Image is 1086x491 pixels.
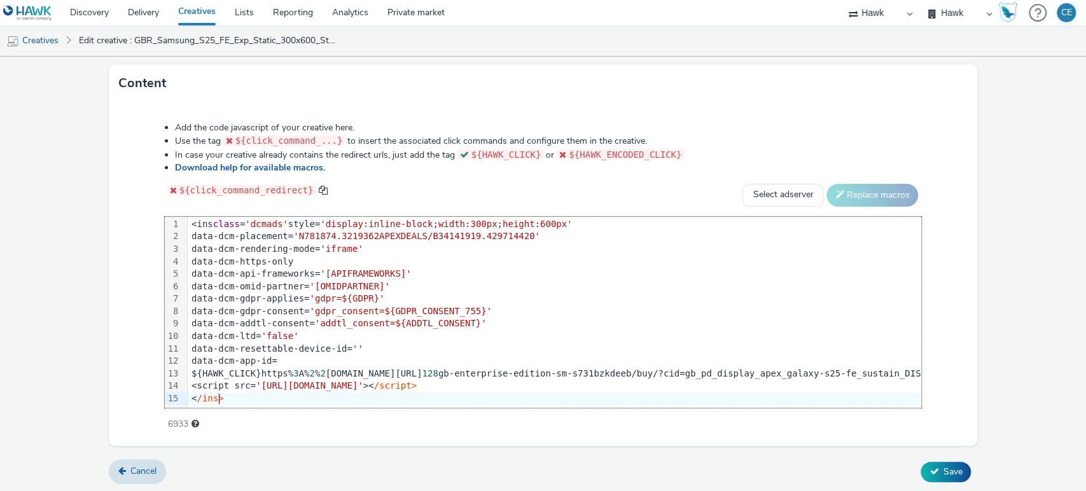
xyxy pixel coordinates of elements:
span: Cancel [130,465,157,477]
a: Hawk Academy [998,3,1022,23]
span: 3 [293,368,298,378]
h3: Content [118,74,166,93]
li: Add the code javascript of your creative here. [175,121,922,134]
li: In case your creative already contains the redirect urls, just add the tag or [175,148,922,162]
span: 2 [320,368,325,378]
span: 'dcmads' [245,219,288,229]
a: Download help for available macros. [175,162,330,174]
div: 1 [165,218,181,231]
span: copy to clipboard [318,186,327,195]
span: 'display:inline-block;width:300px;height:600px' [320,219,572,229]
span: 'false' [261,331,299,341]
img: mobile [6,35,19,48]
span: /ins> [197,393,223,403]
div: 4 [165,256,181,268]
span: 'gdpr=${GDPR}' [309,293,384,303]
div: 15 [165,392,181,405]
span: class [213,219,240,229]
span: '[APIFRAMEWORKS]' [320,268,411,279]
div: CE [1061,3,1072,22]
div: 8 [165,305,181,318]
div: 9 [165,317,181,330]
img: undefined Logo [3,5,52,21]
div: 13 [165,368,181,380]
div: Maximum recommended length: 3000 characters. [191,418,199,431]
div: 14 [165,380,181,392]
div: 7 [165,293,181,305]
div: 12 [165,355,181,368]
span: ${click_command_redirect} [179,185,314,195]
div: 3 [165,243,181,256]
div: 6 [165,280,181,293]
span: '' [352,343,363,354]
span: ${HAWK_ENCODED_CLICK} [569,149,681,160]
span: 2 [309,368,314,378]
span: 'N781874.3219362APEXDEALS/B34141919.429714420' [293,231,540,241]
button: Save [921,462,971,482]
span: '[OMIDPARTNER]' [309,281,389,291]
span: 128 [422,368,438,378]
span: 6933 [168,418,188,431]
div: 5 [165,268,181,280]
span: ${HAWK_CLICK} [471,149,541,160]
span: ${click_command_...} [235,135,343,146]
div: 11 [165,343,181,356]
button: Replace macros [826,184,918,207]
img: Hawk Academy [998,3,1017,23]
span: /script> [374,380,417,391]
div: 10 [165,330,181,343]
span: 'iframe' [320,244,363,254]
div: 2 [165,230,181,243]
a: Cancel [109,459,166,483]
span: '[URL][DOMAIN_NAME]' [256,380,363,391]
span: Save [943,466,962,478]
span: 'addtl_consent=${ADDTL_CONSENT}' [315,318,487,328]
a: Edit creative : GBR_Samsung_S25_FE_Exp_Static_300x600_Standard_DMPU_20250922 [73,25,344,56]
span: 'gdpr_consent=${GDPR_CONSENT_755}' [309,306,492,316]
li: Use the tag to insert the associated click commands and configure them in the creative. [175,134,922,148]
